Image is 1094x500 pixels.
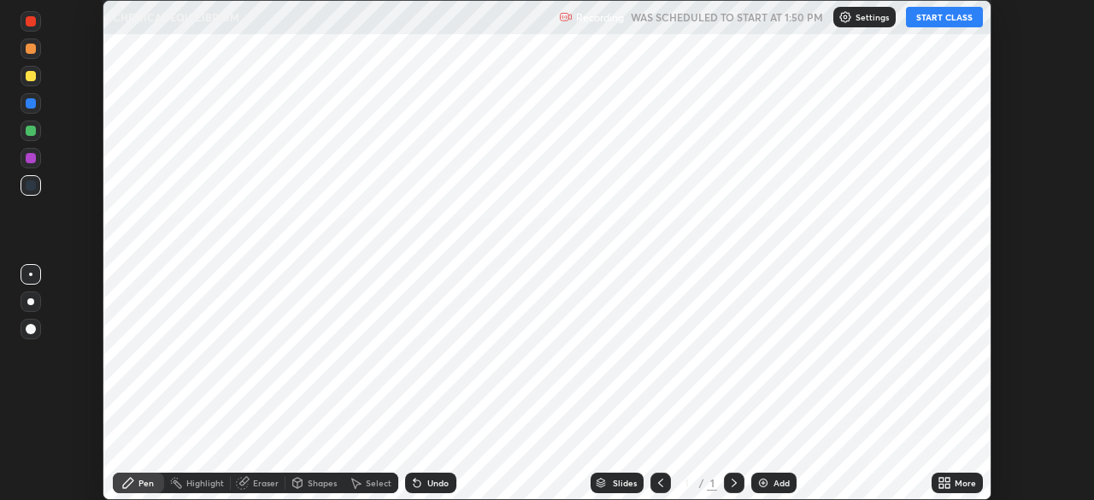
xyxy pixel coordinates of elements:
div: Add [773,479,790,487]
h5: WAS SCHEDULED TO START AT 1:50 PM [631,9,823,25]
div: 1 [707,475,717,491]
p: Recording [576,11,624,24]
div: More [955,479,976,487]
img: class-settings-icons [838,10,852,24]
div: Shapes [308,479,337,487]
div: 1 [678,478,695,488]
div: Pen [138,479,154,487]
p: CHEMICAL EQUILIBRIUM [113,10,239,24]
img: add-slide-button [756,476,770,490]
div: Select [366,479,391,487]
button: START CLASS [906,7,983,27]
div: Highlight [186,479,224,487]
div: Eraser [253,479,279,487]
div: / [698,478,703,488]
img: recording.375f2c34.svg [559,10,573,24]
p: Settings [856,13,889,21]
div: Slides [613,479,637,487]
div: Undo [427,479,449,487]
